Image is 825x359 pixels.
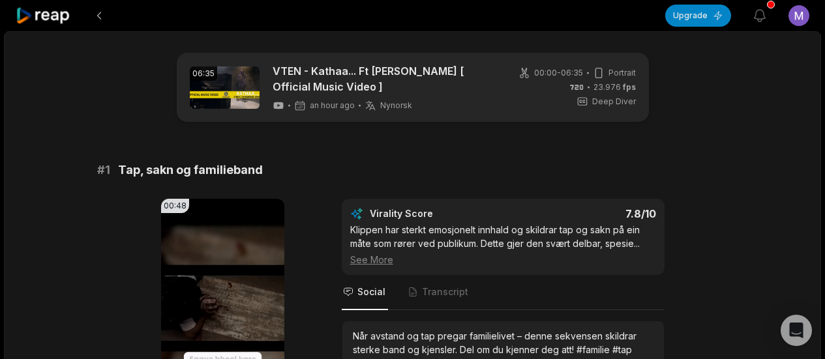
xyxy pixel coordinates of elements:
[593,81,636,93] span: 23.976
[608,67,636,79] span: Portrait
[370,207,510,220] div: Virality Score
[380,100,412,111] span: Nynorsk
[592,96,636,108] span: Deep Diver
[97,161,110,179] span: # 1
[310,100,355,111] span: an hour ago
[422,285,468,298] span: Transcript
[534,67,583,79] span: 00:00 - 06:35
[623,82,636,92] span: fps
[342,275,665,310] nav: Tabs
[350,253,656,266] div: See More
[350,223,656,266] div: Klippen har sterkt emosjonelt innhald og skildrar tap og sakn på ein måte som rører ved publikum....
[516,207,656,220] div: 7.8 /10
[665,5,731,27] button: Upgrade
[781,315,812,346] div: Open Intercom Messenger
[118,161,263,179] span: Tap, sakn og familieband
[357,285,385,298] span: Social
[273,63,498,94] a: VTEN - Kathaa... Ft [PERSON_NAME] [ Official Music Video ]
